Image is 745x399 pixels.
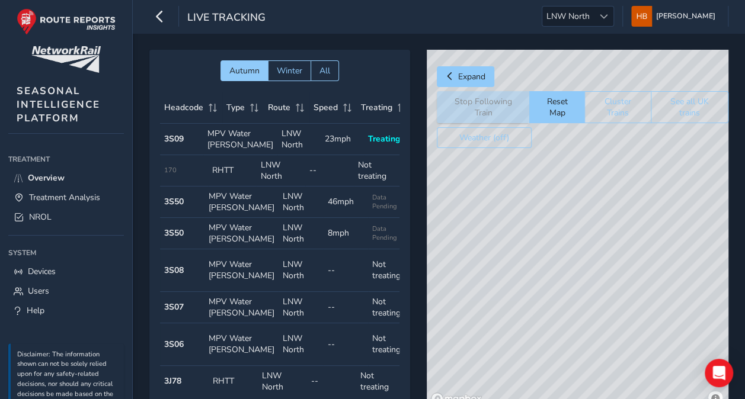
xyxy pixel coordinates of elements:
a: Users [8,281,124,301]
a: NROL [8,207,124,227]
td: LNW North [279,186,324,218]
button: Autumn [220,60,268,81]
td: -- [324,323,369,366]
span: 170 [164,166,177,175]
button: Reset Map [529,91,584,123]
button: All [311,60,339,81]
span: Headcode [164,102,203,113]
span: SEASONAL INTELLIGENCE PLATFORM [17,84,100,125]
img: rr logo [17,8,116,35]
strong: 3S07 [164,301,184,313]
span: Autumn [229,65,260,76]
span: LNW North [542,7,594,26]
td: -- [305,155,354,186]
td: -- [324,249,369,292]
span: Winter [277,65,302,76]
span: Treating [368,133,400,144]
td: Not treating [356,366,405,397]
strong: 3S08 [164,265,184,276]
span: Treatment Analysis [29,192,100,203]
td: LNW North [279,218,324,249]
button: [PERSON_NAME] [631,6,720,27]
td: 46mph [324,186,369,218]
span: Devices [28,266,56,277]
td: MPV Water [PERSON_NAME] [204,186,279,218]
td: 8mph [324,218,369,249]
span: Treating [361,102,392,113]
td: RHTT [209,366,258,397]
td: LNW North [258,366,307,397]
strong: 3S06 [164,339,184,350]
td: 23mph [321,124,364,155]
a: Treatment Analysis [8,188,124,207]
div: Open Intercom Messenger [705,359,733,387]
a: Devices [8,262,124,281]
img: diamond-layout [631,6,652,27]
strong: 3S09 [164,133,184,144]
button: Cluster Trains [584,91,651,123]
span: Speed [314,102,338,113]
button: Winter [268,60,311,81]
span: Help [27,305,44,316]
img: customer logo [31,46,101,73]
td: LNW North [279,249,324,292]
td: MPV Water [PERSON_NAME] [204,218,279,249]
td: MPV Water [PERSON_NAME] [203,124,277,155]
td: LNW North [279,292,324,323]
td: -- [307,366,356,397]
td: Not treating [368,292,413,323]
strong: 3J78 [164,375,181,387]
div: Treatment [8,150,124,168]
td: Not treating [354,155,402,186]
a: Help [8,301,124,320]
td: RHTT [208,155,257,186]
button: See all UK trains [651,91,728,123]
span: Live Tracking [187,10,266,27]
td: Not treating [368,323,413,366]
td: LNW North [277,124,321,155]
span: Type [226,102,245,113]
td: -- [324,292,369,323]
div: System [8,244,124,262]
button: Expand [437,66,494,87]
strong: 3S50 [164,227,184,239]
span: Data Pending [372,193,409,211]
a: Overview [8,168,124,188]
td: MPV Water [PERSON_NAME] [204,292,279,323]
td: MPV Water [PERSON_NAME] [204,249,279,292]
span: NROL [29,211,52,223]
td: MPV Water [PERSON_NAME] [204,323,279,366]
span: Route [268,102,290,113]
span: [PERSON_NAME] [656,6,715,27]
td: LNW North [257,155,305,186]
td: Not treating [368,249,413,292]
span: Data Pending [372,224,409,242]
strong: 3S50 [164,196,184,207]
span: All [319,65,330,76]
td: LNW North [279,323,324,366]
button: Weather (off) [437,127,532,148]
span: Users [28,285,49,297]
span: Overview [28,172,65,184]
span: Expand [458,71,485,82]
